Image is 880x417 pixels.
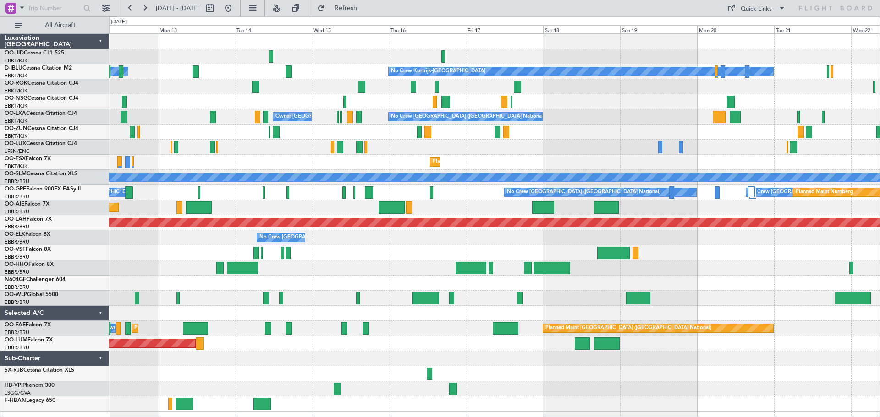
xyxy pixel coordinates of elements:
[5,398,26,403] span: F-HBAN
[5,337,53,343] a: OO-LUMFalcon 7X
[81,25,158,33] div: Sun 12
[5,277,26,282] span: N604GF
[5,57,27,64] a: EBKT/KJK
[5,398,55,403] a: F-HBANLegacy 650
[545,321,711,335] div: Planned Maint [GEOGRAPHIC_DATA] ([GEOGRAPHIC_DATA] National)
[391,110,544,124] div: No Crew [GEOGRAPHIC_DATA] ([GEOGRAPHIC_DATA] National)
[5,344,29,351] a: EBBR/BRU
[433,155,539,169] div: Planned Maint Kortrijk-[GEOGRAPHIC_DATA]
[5,178,29,185] a: EBBR/BRU
[5,337,27,343] span: OO-LUM
[5,171,27,177] span: OO-SLM
[5,217,52,222] a: OO-LAHFalcon 7X
[5,262,28,267] span: OO-HHO
[5,208,29,215] a: EBBR/BRU
[5,217,27,222] span: OO-LAH
[5,262,54,267] a: OO-HHOFalcon 8X
[5,103,27,109] a: EBKT/KJK
[391,65,485,78] div: No Crew Kortrijk-[GEOGRAPHIC_DATA]
[5,126,27,131] span: OO-ZUN
[134,321,214,335] div: Planned Maint Melsbroek Air Base
[158,25,235,33] div: Mon 13
[5,141,26,146] span: OO-LUX
[24,22,97,28] span: All Aircraft
[5,383,55,388] a: HB-VPIPhenom 300
[5,65,22,71] span: D-IBLU
[5,118,27,125] a: EBKT/KJK
[313,1,368,16] button: Refresh
[5,148,30,155] a: LFSN/ENC
[5,156,26,162] span: OO-FSX
[389,25,466,33] div: Thu 16
[5,126,78,131] a: OO-ZUNCessna Citation CJ4
[5,163,27,170] a: EBKT/KJK
[5,111,26,116] span: OO-LXA
[156,4,199,12] span: [DATE] - [DATE]
[5,96,27,101] span: OO-NSG
[312,25,389,33] div: Wed 15
[741,5,772,14] div: Quick Links
[620,25,697,33] div: Sun 19
[5,232,50,237] a: OO-ELKFalcon 8X
[5,65,72,71] a: D-IBLUCessna Citation M2
[5,186,81,192] a: OO-GPEFalcon 900EX EASy II
[5,232,25,237] span: OO-ELK
[5,383,22,388] span: HB-VPI
[5,292,58,298] a: OO-WLPGlobal 5500
[5,156,51,162] a: OO-FSXFalcon 7X
[5,87,27,94] a: EBKT/KJK
[5,284,29,291] a: EBBR/BRU
[5,368,74,373] a: SX-RJBCessna Citation XLS
[5,322,51,328] a: OO-FAEFalcon 7X
[5,390,31,396] a: LSGG/GVA
[5,50,24,56] span: OO-JID
[5,223,29,230] a: EBBR/BRU
[275,110,399,124] div: Owner [GEOGRAPHIC_DATA]-[GEOGRAPHIC_DATA]
[796,185,853,199] div: Planned Maint Nurnberg
[5,141,77,146] a: OO-LUXCessna Citation CJ4
[28,1,81,15] input: Trip Number
[235,25,312,33] div: Tue 14
[5,96,78,101] a: OO-NSGCessna Citation CJ4
[5,201,24,207] span: OO-AIE
[327,5,365,11] span: Refresh
[5,277,66,282] a: N604GFChallenger 604
[722,1,790,16] button: Quick Links
[774,25,851,33] div: Tue 21
[466,25,543,33] div: Fri 17
[5,72,27,79] a: EBKT/KJK
[5,247,26,252] span: OO-VSF
[5,171,77,177] a: OO-SLMCessna Citation XLS
[543,25,620,33] div: Sat 18
[5,81,78,86] a: OO-ROKCessna Citation CJ4
[5,247,51,252] a: OO-VSFFalcon 8X
[5,238,29,245] a: EBBR/BRU
[5,50,64,56] a: OO-JIDCessna CJ1 525
[5,254,29,260] a: EBBR/BRU
[5,193,29,200] a: EBBR/BRU
[5,186,26,192] span: OO-GPE
[507,185,660,199] div: No Crew [GEOGRAPHIC_DATA] ([GEOGRAPHIC_DATA] National)
[5,299,29,306] a: EBBR/BRU
[259,231,413,244] div: No Crew [GEOGRAPHIC_DATA] ([GEOGRAPHIC_DATA] National)
[5,329,29,336] a: EBBR/BRU
[10,18,99,32] button: All Aircraft
[5,322,26,328] span: OO-FAE
[5,269,29,276] a: EBBR/BRU
[5,133,27,140] a: EBKT/KJK
[5,81,27,86] span: OO-ROK
[697,25,774,33] div: Mon 20
[5,201,49,207] a: OO-AIEFalcon 7X
[5,111,77,116] a: OO-LXACessna Citation CJ4
[5,368,23,373] span: SX-RJB
[5,292,27,298] span: OO-WLP
[111,18,126,26] div: [DATE]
